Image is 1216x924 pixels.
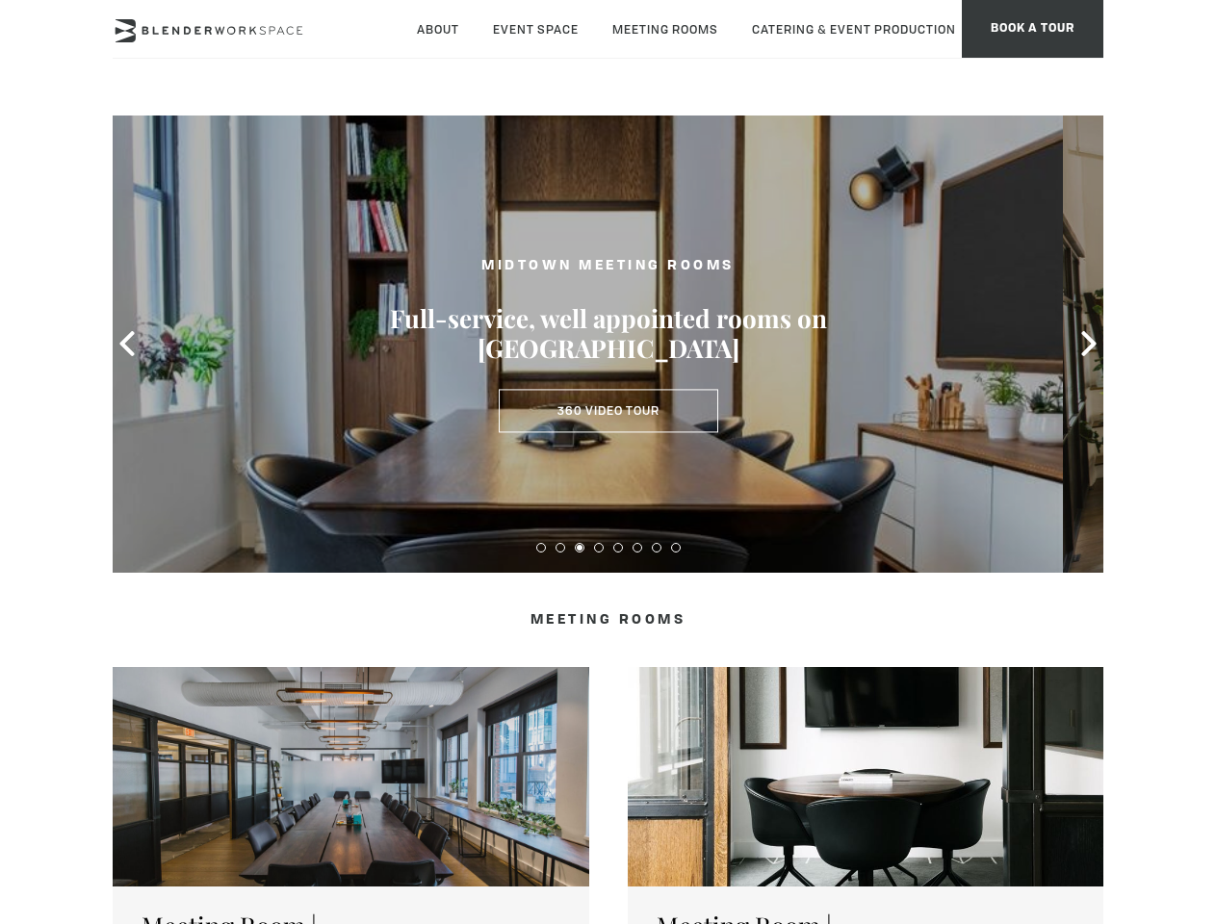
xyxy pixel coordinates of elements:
h4: Meeting Rooms [209,611,1007,629]
a: 360 Video Tour [499,389,718,433]
h3: Full-service, well appointed rooms on [GEOGRAPHIC_DATA] [387,304,830,364]
h2: MIDTOWN MEETING ROOMS [387,255,830,279]
iframe: Chat Widget [869,678,1216,924]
